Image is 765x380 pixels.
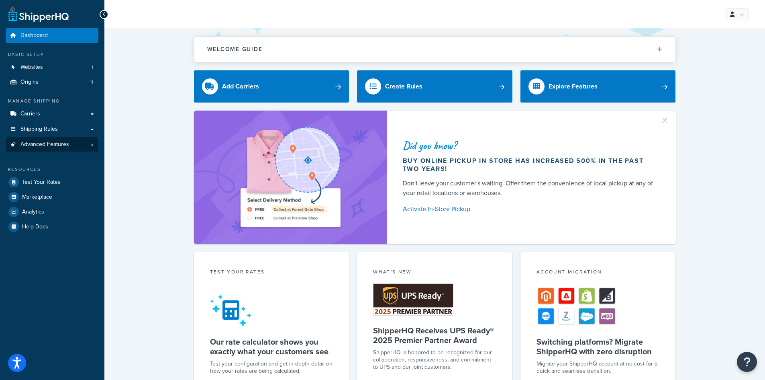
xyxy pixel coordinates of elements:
a: Origins11 [6,75,98,90]
a: Explore Features [520,70,676,103]
div: What's New [373,268,496,277]
p: ShipperHQ is honored to be recognized for our collaboration, responsiveness, and commitment to UP... [373,349,496,371]
a: Marketplace [6,190,98,204]
div: Buy online pickup in store has increased 500% in the past two years! [403,157,657,173]
li: Origins [6,75,98,90]
a: Help Docs [6,220,98,234]
a: Analytics [6,205,98,219]
div: Test your configuration and get in-depth detail on how your rates are being calculated. [210,360,333,375]
div: Account Migration [537,268,660,277]
li: Websites [6,60,98,75]
span: Origins [20,79,39,86]
span: Test Your Rates [22,179,61,186]
a: Activate In-Store Pickup [403,203,657,215]
h5: Our rate calculator shows you exactly what your customers see [210,337,333,356]
div: Don't leave your customer's waiting. Offer them the convenience of local pickup at any of your re... [403,179,657,198]
div: Explore Features [549,81,598,92]
h2: Welcome Guide [207,46,263,52]
div: Add Carriers [222,81,259,92]
a: Test Your Rates [6,175,98,189]
span: Marketplace [22,194,52,201]
a: Carriers [6,107,98,121]
span: Websites [20,64,43,71]
a: Dashboard [6,28,98,43]
div: Resources [6,166,98,173]
span: Help Docs [22,224,48,230]
a: Add Carriers [194,70,349,103]
h5: Switching platforms? Migrate ShipperHQ with zero disruption [537,337,660,356]
span: 1 [92,64,93,71]
span: Analytics [22,209,44,216]
li: Advanced Features [6,137,98,152]
h5: ShipperHQ Receives UPS Ready® 2025 Premier Partner Award [373,326,496,345]
span: 11 [90,79,93,86]
div: Migrate your ShipperHQ account at no cost for a quick and seamless transition. [537,360,660,375]
a: Create Rules [357,70,512,103]
div: Basic Setup [6,51,98,58]
a: Shipping Rules [6,122,98,137]
a: Advanced Features5 [6,137,98,152]
a: Websites1 [6,60,98,75]
img: ad-shirt-map-b0359fc47e01cab431d101c4b569394f6a03f54285957d908178d52f29eb9668.png [218,123,363,232]
span: Dashboard [20,32,48,39]
span: Shipping Rules [20,126,58,133]
span: 5 [90,141,93,148]
span: Advanced Features [20,141,69,148]
div: Did you know? [403,140,657,151]
div: Test your rates [210,268,333,277]
span: Carriers [20,111,40,117]
div: Manage Shipping [6,98,98,105]
button: Welcome Guide [194,37,675,62]
div: Create Rules [385,81,422,92]
button: Open Resource Center [737,352,757,372]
